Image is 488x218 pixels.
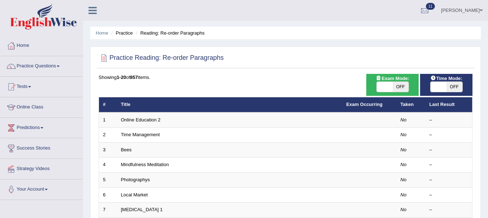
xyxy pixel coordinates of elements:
div: – [429,117,468,124]
td: 6 [99,187,117,203]
td: 4 [99,157,117,173]
b: 1-20 [117,75,126,80]
em: No [401,162,407,167]
a: [MEDICAL_DATA] 1 [121,207,163,212]
div: – [429,177,468,183]
a: Online Education 2 [121,117,161,123]
li: Practice [109,30,133,36]
div: – [429,147,468,154]
td: 1 [99,112,117,128]
div: – [429,132,468,138]
td: 3 [99,142,117,157]
a: Tests [0,77,83,95]
a: Online Class [0,97,83,115]
em: No [401,117,407,123]
a: Local Market [121,192,148,197]
td: 5 [99,173,117,188]
th: Last Result [426,97,472,112]
em: No [401,177,407,182]
a: Practice Questions [0,56,83,74]
div: – [429,206,468,213]
span: Exam Mode: [373,75,412,82]
span: OFF [393,82,409,92]
div: – [429,192,468,199]
span: 11 [426,3,435,10]
em: No [401,207,407,212]
em: No [401,192,407,197]
a: Strategy Videos [0,159,83,177]
th: # [99,97,117,112]
a: Bees [121,147,132,152]
div: Show exams occurring in exams [366,74,419,96]
a: Predictions [0,118,83,136]
a: Success Stories [0,138,83,156]
h2: Practice Reading: Re-order Paragraphs [99,53,224,63]
em: No [401,147,407,152]
li: Reading: Re-order Paragraphs [134,30,204,36]
th: Taken [397,97,426,112]
a: Photographys [121,177,150,182]
a: Home [0,36,83,54]
span: Time Mode: [428,75,465,82]
em: No [401,132,407,137]
th: Title [117,97,342,112]
div: Showing of items. [99,74,472,81]
td: 2 [99,128,117,143]
span: OFF [446,82,462,92]
div: – [429,161,468,168]
a: Home [96,30,108,36]
a: Mindfulness Meditation [121,162,169,167]
a: Time Management [121,132,160,137]
td: 7 [99,203,117,218]
a: Exam Occurring [346,102,383,107]
b: 857 [130,75,138,80]
a: Your Account [0,179,83,197]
